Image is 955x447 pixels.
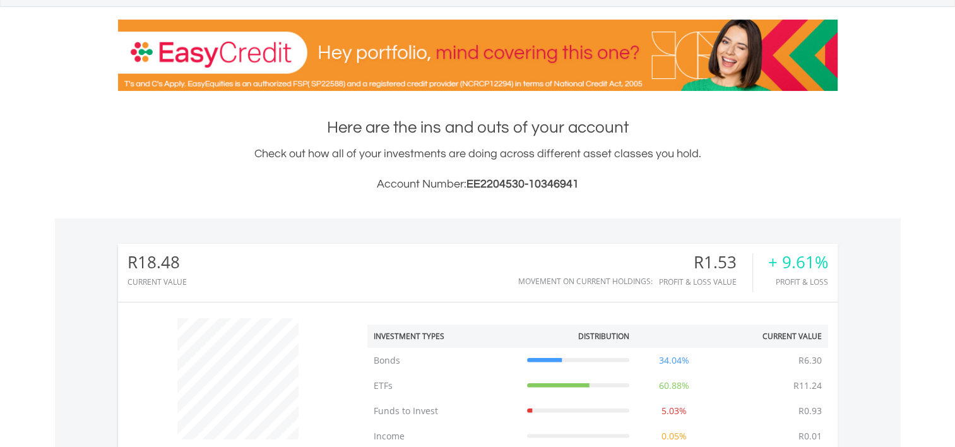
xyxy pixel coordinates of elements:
[118,116,838,139] h1: Here are the ins and outs of your account
[518,277,653,285] div: Movement on Current Holdings:
[792,348,828,373] td: R6.30
[128,278,187,286] div: CURRENT VALUE
[636,348,713,373] td: 34.04%
[118,145,838,193] div: Check out how all of your investments are doing across different asset classes you hold.
[713,325,828,348] th: Current Value
[636,398,713,424] td: 5.03%
[768,278,828,286] div: Profit & Loss
[659,253,752,271] div: R1.53
[787,373,828,398] td: R11.24
[128,253,187,271] div: R18.48
[636,373,713,398] td: 60.88%
[659,278,752,286] div: Profit & Loss Value
[118,176,838,193] h3: Account Number:
[792,398,828,424] td: R0.93
[118,20,838,91] img: EasyCredit Promotion Banner
[367,348,521,373] td: Bonds
[367,398,521,424] td: Funds to Invest
[768,253,828,271] div: + 9.61%
[367,325,521,348] th: Investment Types
[367,373,521,398] td: ETFs
[466,178,579,190] span: EE2204530-10346941
[578,331,629,342] div: Distribution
